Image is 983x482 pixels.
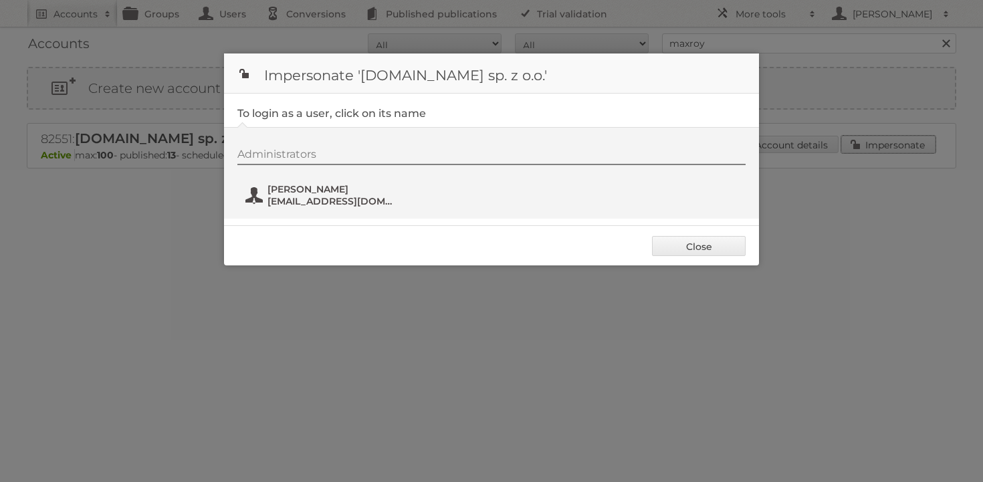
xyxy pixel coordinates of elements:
div: Administrators [237,148,746,165]
span: [PERSON_NAME] [267,183,397,195]
legend: To login as a user, click on its name [237,107,426,120]
button: [PERSON_NAME] [EMAIL_ADDRESS][DOMAIN_NAME] [244,182,401,209]
span: [EMAIL_ADDRESS][DOMAIN_NAME] [267,195,397,207]
a: Close [652,236,746,256]
h1: Impersonate '[DOMAIN_NAME] sp. z o.o.' [224,53,759,94]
